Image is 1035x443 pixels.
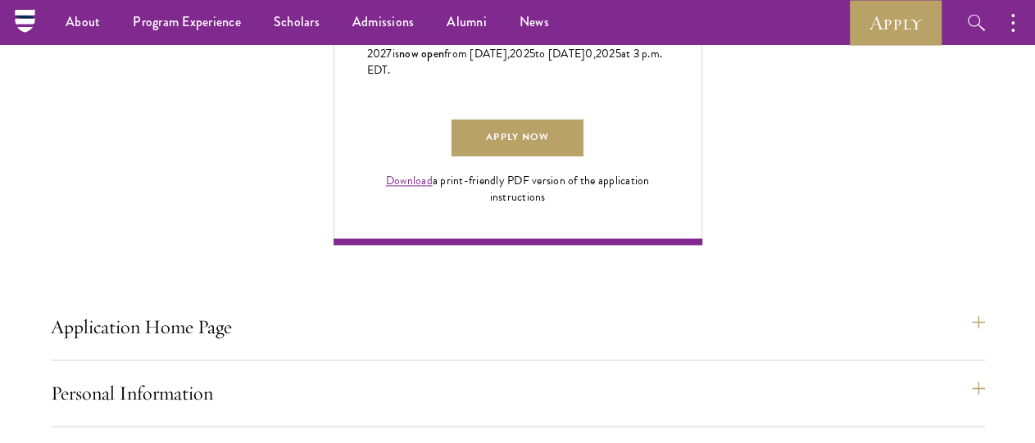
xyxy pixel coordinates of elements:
span: 202 [596,45,615,62]
button: Personal Information [51,373,985,413]
span: 5 [529,45,535,62]
span: to [DATE] [535,45,585,62]
span: 7 [386,45,392,62]
span: now open [399,45,444,61]
span: 0 [585,45,592,62]
span: from [DATE], [444,45,510,62]
button: Application Home Page [51,307,985,346]
a: Download [386,172,433,189]
span: is [393,45,400,62]
span: , [593,45,596,62]
a: Apply Now [452,120,583,156]
div: a print-friendly PDF version of the application instructions [367,173,669,206]
span: 202 [510,45,529,62]
span: 5 [615,45,621,62]
span: at 3 p.m. EDT. [367,45,663,79]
